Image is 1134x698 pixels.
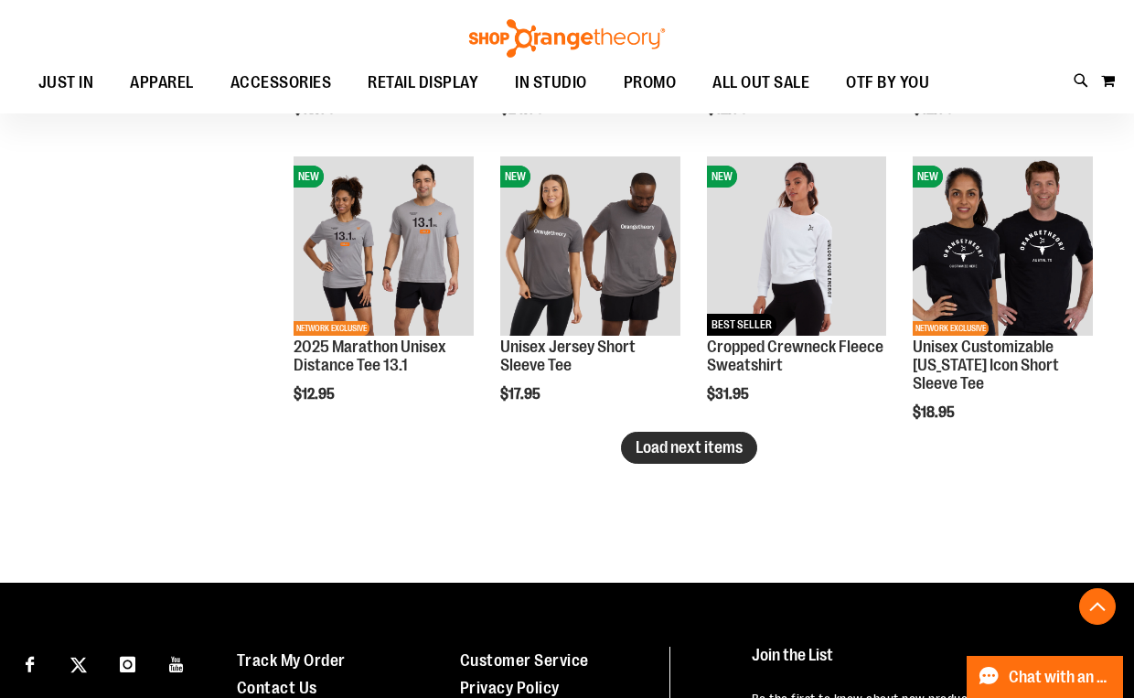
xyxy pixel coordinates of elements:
div: product [698,147,896,449]
img: Unisex Jersey Short Sleeve Tee [500,156,680,337]
div: product [284,147,483,449]
a: Unisex Customizable [US_STATE] Icon Short Sleeve Tee [913,338,1059,392]
span: ACCESSORIES [230,62,332,103]
span: $31.95 [707,386,752,403]
span: IN STUDIO [515,62,587,103]
a: Unisex Jersey Short Sleeve Tee [500,338,636,374]
span: NETWORK EXCLUSIVE [294,321,369,336]
span: Load next items [636,438,743,456]
a: Visit our Youtube page [161,647,193,679]
span: NEW [707,166,737,188]
a: Unisex Jersey Short Sleeve TeeNEWNEW [500,156,680,339]
span: $17.95 [500,386,543,403]
img: OTF City Unisex Texas Icon SS Tee Black [913,156,1093,337]
span: BEST SELLER [707,314,776,336]
a: OTF City Unisex Texas Icon SS Tee BlackNEWNETWORK EXCLUSIVENEWNETWORK EXCLUSIVE [913,156,1093,339]
span: JUST IN [38,62,94,103]
span: $12.95 [294,386,337,403]
span: RETAIL DISPLAY [368,62,478,103]
button: Load next items [621,432,757,464]
a: Customer Service [460,651,589,670]
h4: Join the List [752,647,1102,681]
img: Cropped Crewneck Fleece Sweatshirt [707,156,887,337]
span: NEW [500,166,530,188]
img: Twitter [70,657,87,673]
span: NEW [913,166,943,188]
a: Track My Order [237,651,346,670]
img: 2025 Marathon Unisex Distance Tee 13.1 [294,156,474,337]
span: NEW [294,166,324,188]
span: $18.95 [913,404,957,421]
div: product [491,147,690,449]
a: 2025 Marathon Unisex Distance Tee 13.1 [294,338,446,374]
a: Cropped Crewneck Fleece Sweatshirt [707,338,883,374]
a: Visit our Instagram page [112,647,144,679]
img: Shop Orangetheory [466,19,668,58]
a: Cropped Crewneck Fleece SweatshirtNEWBEST SELLERNEWBEST SELLER [707,156,887,339]
span: Chat with an Expert [1009,669,1112,686]
a: Contact Us [237,679,317,697]
span: APPAREL [130,62,194,103]
button: Back To Top [1079,588,1116,625]
button: Chat with an Expert [967,656,1124,698]
a: Privacy Policy [460,679,560,697]
a: 2025 Marathon Unisex Distance Tee 13.1NEWNETWORK EXCLUSIVENEWNETWORK EXCLUSIVE [294,156,474,339]
a: Visit our Facebook page [14,647,46,679]
a: Visit our X page [63,647,95,679]
span: PROMO [624,62,677,103]
span: ALL OUT SALE [712,62,809,103]
span: OTF BY YOU [846,62,929,103]
span: NETWORK EXCLUSIVE [913,321,989,336]
div: product [904,147,1102,467]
